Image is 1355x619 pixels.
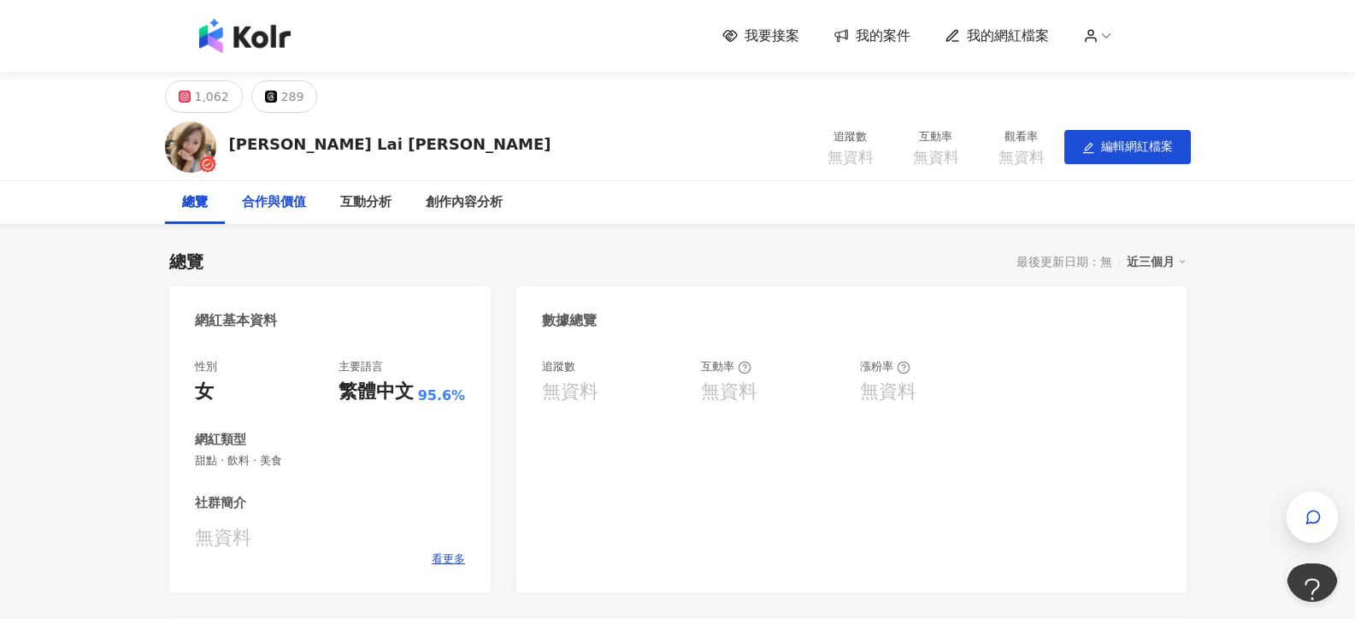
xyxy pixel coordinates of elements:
[542,379,598,405] div: 無資料
[195,431,246,449] div: 網紅類型
[195,453,466,469] span: 甜點 · 飲料 · 美食
[242,192,306,213] div: 合作與價值
[426,192,503,213] div: 創作內容分析
[229,133,551,155] div: [PERSON_NAME] Lai [PERSON_NAME]
[340,192,392,213] div: 互動分析
[1101,139,1173,153] span: 編輯網紅檔案
[542,359,575,374] div: 追蹤數
[195,85,229,109] div: 1,062
[281,85,304,109] div: 289
[904,128,969,145] div: 互動率
[989,128,1054,145] div: 觀看率
[860,359,910,374] div: 漲粉率
[967,27,1049,45] span: 我的網紅檔案
[199,19,291,53] img: logo
[251,80,318,113] button: 289
[856,27,910,45] span: 我的案件
[339,379,414,405] div: 繁體中文
[1082,142,1094,154] span: edit
[834,27,910,45] a: 我的案件
[165,80,243,113] button: 1,062
[195,525,466,551] div: 無資料
[432,551,465,567] span: 看更多
[169,250,203,274] div: 總覽
[1016,255,1112,268] div: 最後更新日期：無
[701,359,751,374] div: 互動率
[1287,563,1338,615] iframe: Toggle Customer Support
[945,27,1049,45] a: 我的網紅檔案
[195,359,217,374] div: 性別
[860,379,916,405] div: 無資料
[182,192,208,213] div: 總覽
[1064,130,1191,164] button: edit編輯網紅檔案
[913,149,959,166] span: 無資料
[701,379,757,405] div: 無資料
[1127,251,1187,273] div: 近三個月
[818,128,883,145] div: 追蹤數
[722,27,799,45] a: 我要接案
[339,359,383,374] div: 主要語言
[195,494,246,512] div: 社群簡介
[195,311,277,330] div: 網紅基本資料
[165,121,216,173] img: KOL Avatar
[828,149,874,166] span: 無資料
[999,149,1045,166] span: 無資料
[195,379,214,405] div: 女
[542,311,597,330] div: 數據總覽
[745,27,799,45] span: 我要接案
[418,386,466,405] span: 95.6%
